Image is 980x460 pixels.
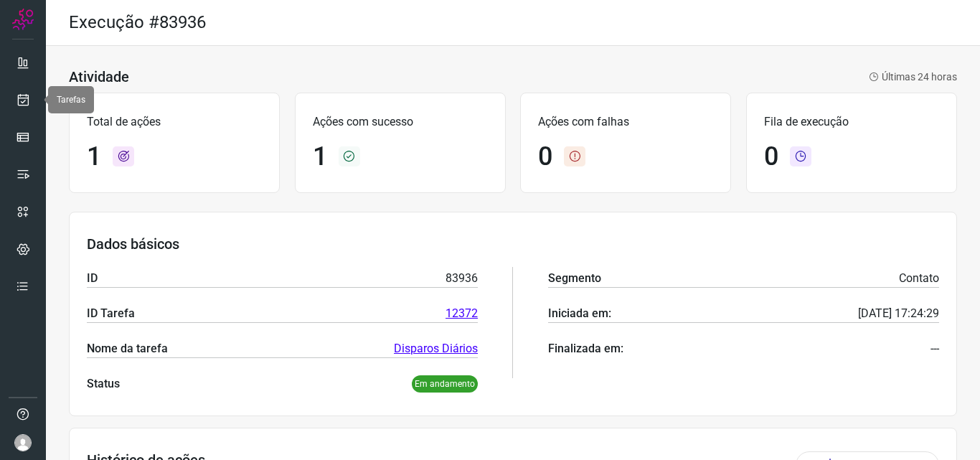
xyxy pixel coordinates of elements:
[12,9,34,30] img: Logo
[548,305,611,322] p: Iniciada em:
[87,270,98,287] p: ID
[548,270,601,287] p: Segmento
[57,95,85,105] span: Tarefas
[869,70,957,85] p: Últimas 24 horas
[858,305,939,322] p: [DATE] 17:24:29
[538,113,713,131] p: Ações com falhas
[313,141,327,172] h1: 1
[764,141,778,172] h1: 0
[14,434,32,451] img: avatar-user-boy.jpg
[548,340,623,357] p: Finalizada em:
[87,235,939,253] h3: Dados básicos
[394,340,478,357] a: Disparos Diários
[538,141,552,172] h1: 0
[87,340,168,357] p: Nome da tarefa
[764,113,939,131] p: Fila de execução
[87,113,262,131] p: Total de ações
[87,141,101,172] h1: 1
[446,305,478,322] a: 12372
[87,305,135,322] p: ID Tarefa
[930,340,939,357] p: ---
[87,375,120,393] p: Status
[446,270,478,287] p: 83936
[69,12,206,33] h2: Execução #83936
[69,68,129,85] h3: Atividade
[412,375,478,393] p: Em andamento
[899,270,939,287] p: Contato
[313,113,488,131] p: Ações com sucesso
